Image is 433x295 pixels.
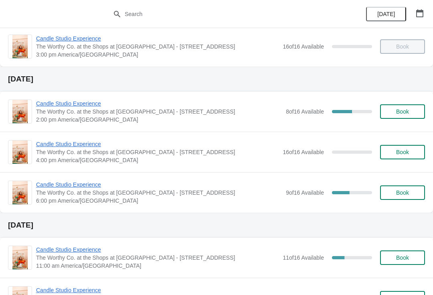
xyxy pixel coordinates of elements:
img: Candle Studio Experience | The Worthy Co. at the Shops at Clearfork - 5008 Gage Ave. | 2:00 pm Am... [12,100,28,123]
span: [DATE] [377,11,395,17]
button: Book [380,185,425,200]
span: Candle Studio Experience [36,181,282,189]
img: Candle Studio Experience | The Worthy Co. at the Shops at Clearfork - 5008 Gage Ave. | 4:00 pm Am... [12,140,28,164]
span: 2:00 pm America/[GEOGRAPHIC_DATA] [36,116,282,124]
span: 9 of 16 Available [286,189,324,196]
img: Candle Studio Experience | The Worthy Co. at the Shops at Clearfork - 5008 Gage Ave. | 11:00 am A... [12,246,28,269]
button: Book [380,145,425,159]
span: 6:00 pm America/[GEOGRAPHIC_DATA] [36,197,282,205]
span: 16 of 16 Available [283,43,324,50]
span: Candle Studio Experience [36,35,279,43]
input: Search [124,7,325,21]
span: 16 of 16 Available [283,149,324,155]
button: Book [380,250,425,265]
span: The Worthy Co. at the Shops at [GEOGRAPHIC_DATA] - [STREET_ADDRESS] [36,148,279,156]
img: Candle Studio Experience | The Worthy Co. at the Shops at Clearfork - 5008 Gage Ave. | 6:00 pm Am... [12,181,28,204]
span: Book [396,149,409,155]
span: The Worthy Co. at the Shops at [GEOGRAPHIC_DATA] - [STREET_ADDRESS] [36,254,279,262]
span: Candle Studio Experience [36,100,282,108]
span: 4:00 pm America/[GEOGRAPHIC_DATA] [36,156,279,164]
span: The Worthy Co. at the Shops at [GEOGRAPHIC_DATA] - [STREET_ADDRESS] [36,108,282,116]
span: Candle Studio Experience [36,286,279,294]
span: 3:00 pm America/[GEOGRAPHIC_DATA] [36,51,279,59]
h2: [DATE] [8,221,425,229]
button: [DATE] [366,7,406,21]
span: 11:00 am America/[GEOGRAPHIC_DATA] [36,262,279,270]
button: Book [380,104,425,119]
span: 11 of 16 Available [283,254,324,261]
span: Candle Studio Experience [36,246,279,254]
span: Book [396,189,409,196]
span: The Worthy Co. at the Shops at [GEOGRAPHIC_DATA] - [STREET_ADDRESS] [36,189,282,197]
img: Candle Studio Experience | The Worthy Co. at the Shops at Clearfork - 5008 Gage Ave. | 3:00 pm Am... [12,35,28,58]
span: The Worthy Co. at the Shops at [GEOGRAPHIC_DATA] - [STREET_ADDRESS] [36,43,279,51]
h2: [DATE] [8,75,425,83]
span: Book [396,108,409,115]
span: Book [396,254,409,261]
span: Candle Studio Experience [36,140,279,148]
span: 8 of 16 Available [286,108,324,115]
